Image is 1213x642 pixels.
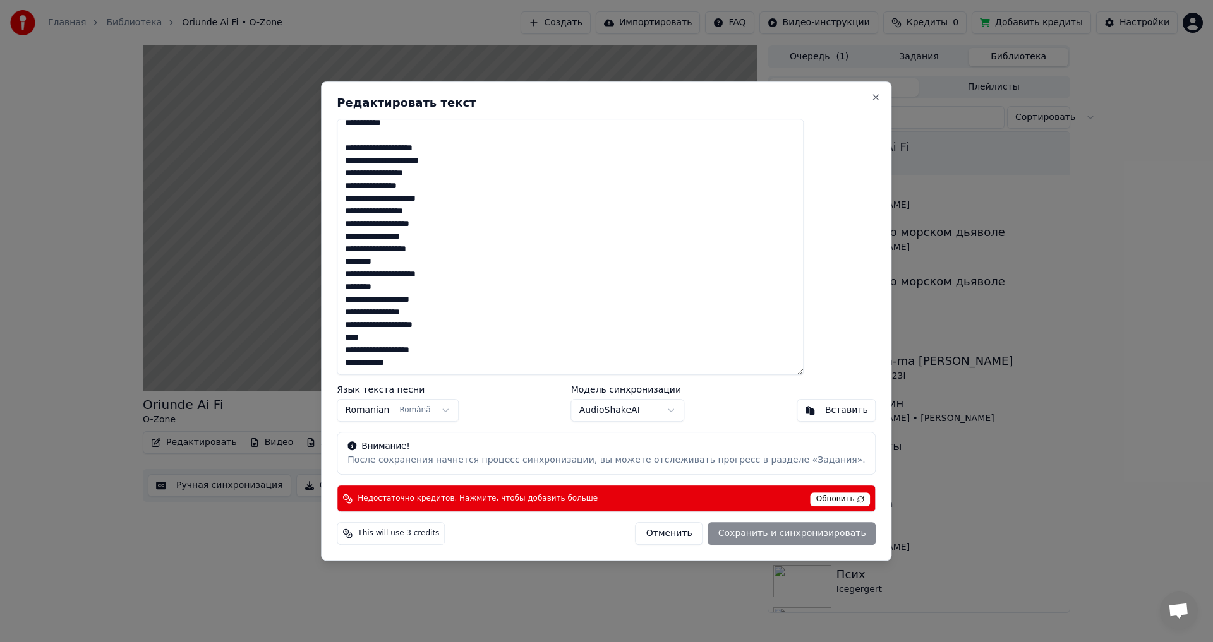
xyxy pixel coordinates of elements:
[347,440,865,453] div: Внимание!
[337,385,459,394] label: Язык текста песни
[797,399,876,422] button: Вставить
[358,494,598,504] span: Недостаточно кредитов. Нажмите, чтобы добавить больше
[571,385,685,394] label: Модель синхронизации
[337,97,876,109] h2: Редактировать текст
[825,404,868,417] div: Вставить
[636,522,703,545] button: Отменить
[358,528,439,538] span: This will use 3 credits
[347,454,865,467] div: После сохранения начнется процесс синхронизации, вы можете отслеживать прогресс в разделе «Задания».
[811,492,871,506] span: Обновить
